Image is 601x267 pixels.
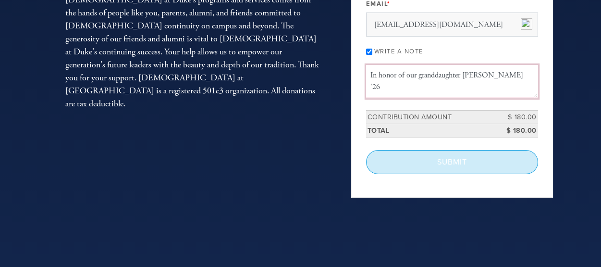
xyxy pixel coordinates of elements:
td: Contribution Amount [366,110,495,124]
td: Total [366,124,495,138]
input: Submit [366,150,538,174]
td: $ 180.00 [495,110,538,124]
label: Write a note [374,48,423,55]
img: npw-badge-icon.svg [521,18,532,30]
td: $ 180.00 [495,124,538,138]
